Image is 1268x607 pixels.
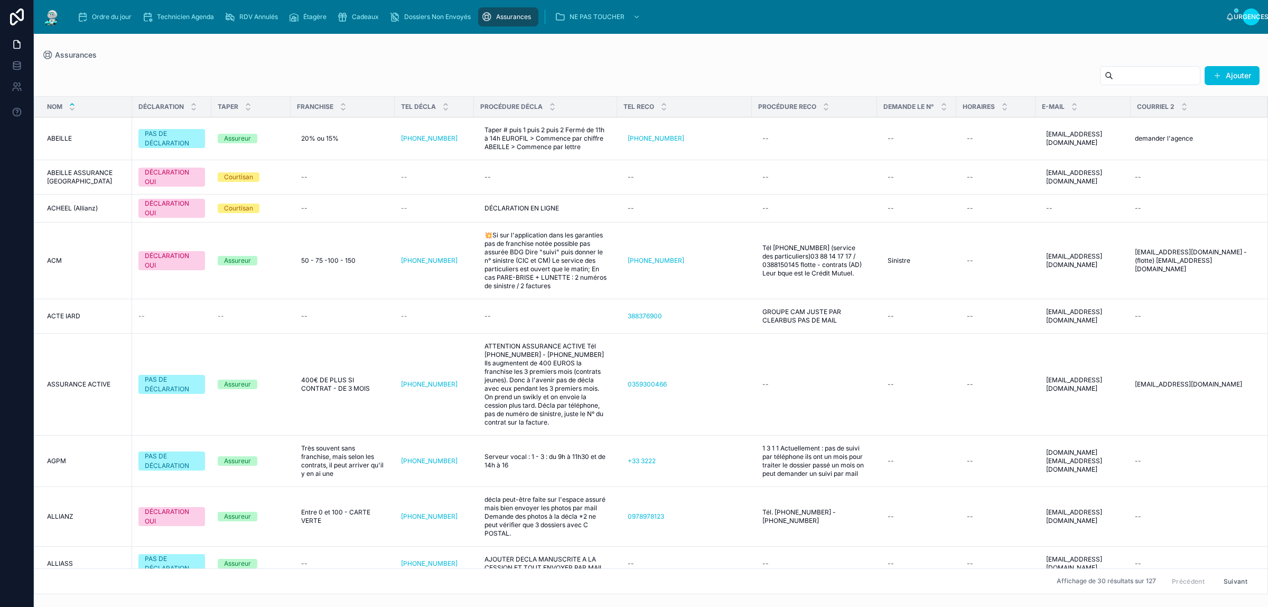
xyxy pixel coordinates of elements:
[221,7,285,26] a: RDV Annulés
[967,457,973,465] font: --
[758,303,871,329] a: GROUPE CAM JUSTE PAR CLEARBUS PAS DE MAIL
[628,380,667,389] a: 0359300466
[484,555,603,572] font: AJOUTER DECLA MANUSCRITE A LA CESSION ET TOUT ENVOYER PAR MAIL
[145,555,189,572] font: PAS DE DÉCLARATION
[963,376,1029,393] a: --
[480,122,611,155] a: Taper # puis 1 puis 2 puis 2 Fermé de 11h à 14h EUROFIL > Commence par chiffre ABEILLE > Commence...
[888,559,894,567] font: --
[145,508,189,525] font: DÉCLARATION OUI
[628,312,662,320] a: 388376900
[484,231,608,290] font: 💥Si sur l'application dans les garanties pas de franchise notée possible pas assurée BDG Dire "su...
[297,252,388,269] a: 50 - 75 -100 - 150
[1046,448,1102,473] font: [DOMAIN_NAME][EMAIL_ADDRESS][DOMAIN_NAME]
[963,200,1029,217] a: --
[758,169,871,186] a: --
[1131,308,1255,325] a: --
[883,508,950,525] a: --
[47,169,114,185] font: ABEILLE ASSURANCE [GEOGRAPHIC_DATA]
[138,168,205,187] a: DÉCLARATION OUI
[285,7,334,26] a: Étagère
[47,204,126,213] a: ACHEEL (Allianz)
[480,491,611,542] a: décla peut-être faite sur l'espace assuré mais bien envoyer les photos par mail Demande des photo...
[47,312,126,320] a: ACTE IARD
[628,134,684,143] a: [PHONE_NUMBER]
[301,376,370,392] font: 400€ DE PLUS SI CONTRAT - DE 3 MOIS
[883,200,950,217] a: --
[762,134,769,142] font: --
[1135,512,1141,520] font: --
[297,555,388,572] a: --
[401,256,458,264] font: [PHONE_NUMBER]
[401,559,468,568] a: [PHONE_NUMBER]
[301,444,385,477] font: Très souvent sans franchise, mais selon les contrats, il peut arriver qu'il y en ai une
[297,440,388,482] a: Très souvent sans franchise, mais selon les contrats, il peut arriver qu'il y en ai une
[47,457,126,465] a: AGPM
[1131,555,1255,572] a: --
[496,13,531,21] font: Assurances
[623,200,745,217] a: --
[1131,453,1255,470] a: --
[301,559,307,567] font: --
[762,244,863,277] font: Tél [PHONE_NUMBER] (service des particuliers)03 88 14 17 17 / 0388150145 flotte - contrats (AD) L...
[762,380,769,388] font: --
[1042,551,1124,576] a: [EMAIL_ADDRESS][DOMAIN_NAME]
[1042,372,1124,397] a: [EMAIL_ADDRESS][DOMAIN_NAME]
[628,173,634,181] font: --
[1205,66,1260,85] button: Ajouter
[239,13,278,21] font: RDV Annulés
[47,457,66,465] font: AGPM
[138,129,205,148] a: PAS DE DÉCLARATION
[224,512,251,520] font: Assureur
[301,508,372,525] font: Entre 0 et 100 - CARTE VERTE
[623,169,745,186] a: --
[963,508,1029,525] a: --
[224,457,251,465] font: Assureur
[1135,559,1141,567] font: --
[47,559,126,568] a: ALLIASS
[401,380,458,389] a: [PHONE_NUMBER]
[1046,252,1102,269] font: [EMAIL_ADDRESS][DOMAIN_NAME]
[1135,173,1141,181] font: --
[484,173,491,181] font: --
[334,7,386,26] a: Cadeaux
[401,512,458,520] font: [PHONE_NUMBER]
[1131,130,1255,147] a: demander l'agence
[218,103,238,111] font: TAPER
[480,169,611,186] a: --
[1135,204,1141,212] font: --
[297,200,388,217] a: --
[297,372,388,397] a: 400€ DE PLUS SI CONTRAT - DE 3 MOIS
[138,251,205,270] a: DÉCLARATION OUI
[401,173,407,181] font: --
[401,134,458,142] font: [PHONE_NUMBER]
[480,200,611,217] a: DÉCLARATION EN LIGNE
[967,380,973,388] font: --
[1135,457,1141,465] font: --
[758,130,871,147] a: --
[138,312,205,320] a: --
[1046,376,1102,392] font: [EMAIL_ADDRESS][DOMAIN_NAME]
[623,376,745,393] a: 0359300466
[138,103,184,111] font: DÉCLARATION
[55,50,97,59] font: Assurances
[145,199,189,217] font: DÉCLARATION OUI
[1216,573,1255,590] button: Suivant
[47,204,98,212] font: ACHEEL (Allianz)
[967,134,973,142] font: --
[758,440,871,482] a: 1 3 1 1 Actuellement : pas de suivi par téléphone ils ont un mois pour traiter le dossier passé u...
[888,204,894,212] font: --
[762,444,865,477] font: 1 3 1 1 Actuellement : pas de suivi par téléphone ils ont un mois pour traiter le dossier passé u...
[478,7,538,26] a: Assurances
[623,508,745,525] a: 0978978123
[762,173,769,181] font: --
[1137,103,1174,111] font: COURRIEL 2
[480,338,611,431] a: ATTENTION ASSURANCE ACTIVE Tél [PHONE_NUMBER] - [PHONE_NUMBER] Ils augmentent de 400 EUROS la fra...
[883,169,950,186] a: --
[138,554,205,573] a: PAS DE DÉCLARATION
[1042,504,1124,529] a: [EMAIL_ADDRESS][DOMAIN_NAME]
[888,380,894,388] font: --
[480,227,611,295] a: 💥Si sur l'application dans les garanties pas de franchise notée possible pas assurée BDG Dire "su...
[967,559,973,567] font: --
[297,103,333,111] font: FRANCHISE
